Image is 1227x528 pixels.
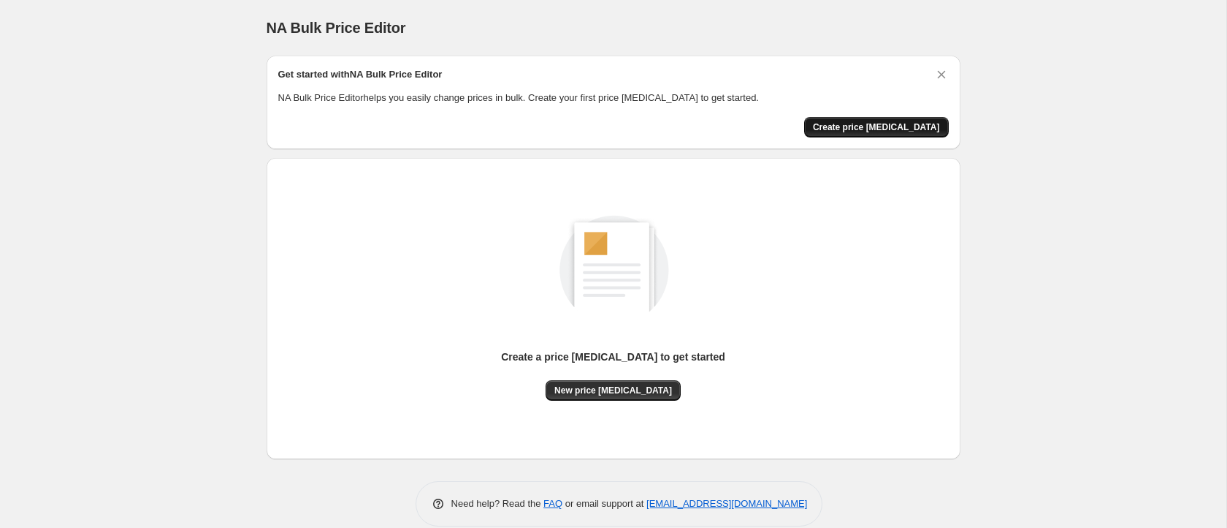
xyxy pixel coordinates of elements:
[451,498,544,509] span: Need help? Read the
[804,117,949,137] button: Create price change job
[278,67,443,82] h2: Get started with NA Bulk Price Editor
[543,498,562,509] a: FAQ
[562,498,646,509] span: or email support at
[546,380,681,401] button: New price [MEDICAL_DATA]
[501,350,725,364] p: Create a price [MEDICAL_DATA] to get started
[646,498,807,509] a: [EMAIL_ADDRESS][DOMAIN_NAME]
[278,91,949,105] p: NA Bulk Price Editor helps you easily change prices in bulk. Create your first price [MEDICAL_DAT...
[813,121,940,133] span: Create price [MEDICAL_DATA]
[934,67,949,82] button: Dismiss card
[267,20,406,36] span: NA Bulk Price Editor
[554,385,672,396] span: New price [MEDICAL_DATA]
